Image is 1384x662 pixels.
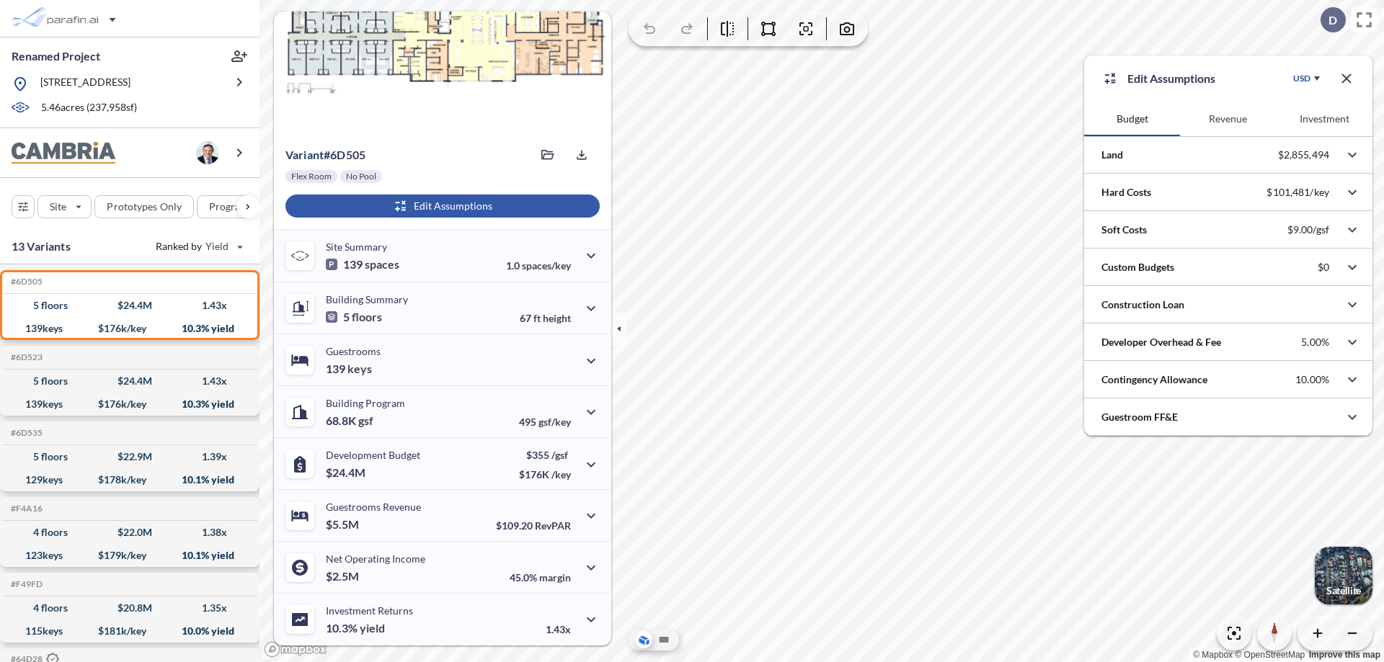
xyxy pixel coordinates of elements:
p: 5.46 acres ( 237,958 sf) [41,100,137,116]
span: gsf/key [538,416,571,428]
p: 1.43x [546,623,571,635]
span: Variant [285,148,324,161]
p: Soft Costs [1101,223,1147,237]
p: 5.00% [1301,336,1329,349]
p: Building Summary [326,293,408,305]
h5: Click to copy the code [8,428,43,438]
button: Investment [1277,102,1372,136]
p: 1.0 [506,259,571,272]
p: $2,855,494 [1278,148,1329,161]
p: [STREET_ADDRESS] [40,75,130,93]
a: OpenStreetMap [1235,650,1305,660]
p: Hard Costs [1101,185,1151,200]
p: 10.00% [1295,373,1329,386]
span: Yield [205,239,229,254]
p: D [1328,14,1337,27]
p: No Pool [346,171,376,182]
p: $0 [1318,261,1329,274]
p: Satellite [1326,585,1361,596]
p: Guestrooms Revenue [326,501,421,513]
p: $24.4M [326,465,368,480]
span: gsf [358,413,373,428]
button: Site Plan [655,631,673,648]
p: 13 Variants [12,238,71,255]
img: BrandImage [12,142,115,164]
button: Aerial View [635,631,652,648]
p: Prototypes Only [107,200,182,214]
span: spaces [365,257,399,272]
p: Site [50,200,66,214]
span: /key [551,468,571,480]
h5: Click to copy the code [8,352,43,362]
p: Investment Returns [326,604,413,617]
p: 495 [519,416,571,428]
p: Development Budget [326,449,420,461]
p: Renamed Project [12,48,100,64]
span: /gsf [551,449,568,461]
span: spaces/key [522,259,571,272]
button: Program [197,195,275,218]
p: $101,481/key [1267,186,1329,199]
p: Building Program [326,397,405,409]
button: Budget [1084,102,1180,136]
p: 139 [326,257,399,272]
p: Guestrooms [326,345,381,357]
p: $355 [519,449,571,461]
button: Edit Assumptions [285,194,600,218]
p: $9.00/gsf [1287,223,1329,236]
h5: Click to copy the code [8,504,43,514]
p: $5.5M [326,517,361,532]
h5: Click to copy the code [8,579,43,589]
span: floors [352,310,382,324]
p: Net Operating Income [326,553,425,565]
p: Custom Budgets [1101,260,1174,274]
p: 68.8K [326,413,373,428]
p: Program [209,200,249,214]
p: Site Summary [326,241,387,253]
p: $2.5M [326,569,361,583]
button: Site [37,195,92,218]
span: height [543,312,571,324]
a: Improve this map [1309,650,1380,660]
p: # 6d505 [285,148,365,162]
a: Mapbox homepage [264,641,327,658]
p: Construction Loan [1101,298,1184,312]
img: user logo [196,141,219,164]
p: 139 [326,362,372,376]
p: $109.20 [496,519,571,532]
span: keys [347,362,372,376]
p: Guestroom FF&E [1101,410,1178,424]
p: Contingency Allowance [1101,372,1207,387]
p: $176K [519,468,571,480]
button: Ranked by Yield [144,235,252,258]
span: margin [539,571,571,583]
p: Flex Room [291,171,332,182]
a: Mapbox [1193,650,1233,660]
p: 67 [520,312,571,324]
span: RevPAR [535,519,571,532]
button: Switcher ImageSatellite [1315,547,1372,604]
p: Edit Assumptions [1127,70,1215,87]
p: 10.3% [326,621,385,635]
button: Prototypes Only [94,195,194,218]
img: Switcher Image [1315,547,1372,604]
div: USD [1293,73,1310,84]
p: Developer Overhead & Fee [1101,335,1221,349]
button: Revenue [1180,102,1276,136]
span: yield [360,621,385,635]
p: Land [1101,148,1123,162]
span: ft [533,312,541,324]
p: 5 [326,310,382,324]
h5: Click to copy the code [8,277,43,287]
p: 45.0% [510,571,571,583]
